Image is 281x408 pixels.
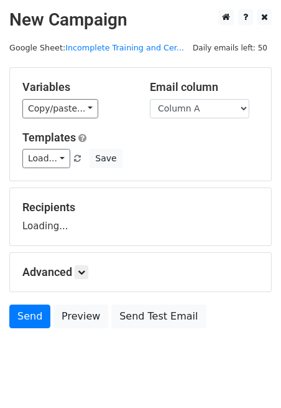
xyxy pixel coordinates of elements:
h5: Advanced [22,265,259,279]
a: Preview [53,305,108,328]
h5: Email column [150,80,259,94]
div: Loading... [22,201,259,233]
a: Load... [22,149,70,168]
a: Templates [22,131,76,144]
button: Save [90,149,122,168]
a: Copy/paste... [22,99,98,118]
h5: Variables [22,80,131,94]
h5: Recipients [22,201,259,214]
a: Send Test Email [111,305,206,328]
h2: New Campaign [9,9,272,31]
a: Incomplete Training and Cer... [65,43,184,52]
span: Daily emails left: 50 [188,41,272,55]
a: Daily emails left: 50 [188,43,272,52]
a: Send [9,305,50,328]
small: Google Sheet: [9,43,184,52]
